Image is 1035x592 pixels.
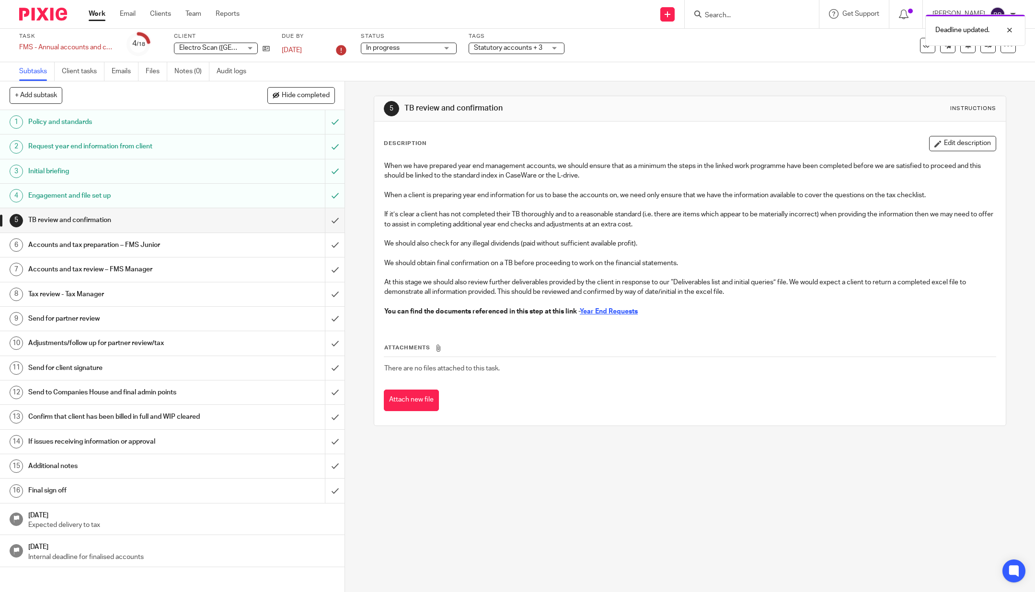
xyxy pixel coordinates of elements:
div: 10 [10,336,23,350]
h1: Request year end information from client [28,139,220,154]
div: 1 [10,115,23,129]
label: Client [174,33,270,40]
span: Statutory accounts + 3 [474,45,542,51]
h1: Policy and standards [28,115,220,129]
div: 16 [10,484,23,498]
div: 11 [10,361,23,375]
span: Attachments [384,345,430,350]
h1: Adjustments/follow up for partner review/tax [28,336,220,350]
div: 6 [10,238,23,252]
div: 5 [10,214,23,227]
h1: Engagement and file set up [28,189,220,203]
h1: Send for client signature [28,361,220,375]
span: Electro Scan ([GEOGRAPHIC_DATA]) Limited [179,45,313,51]
a: Team [185,9,201,19]
h1: Accounts and tax review – FMS Manager [28,262,220,277]
div: Instructions [950,105,996,112]
div: 7 [10,263,23,276]
a: Emails [112,62,138,81]
div: 14 [10,435,23,448]
div: 3 [10,165,23,178]
h1: TB review and confirmation [28,213,220,227]
button: Edit description [929,136,996,151]
span: Hide completed [282,92,330,100]
p: We should also check for any illegal dividends (paid without sufficient available profit). [384,239,996,248]
div: 12 [10,386,23,399]
small: /18 [137,42,145,47]
a: Client tasks [62,62,104,81]
p: Internal deadline for finalised accounts [28,552,335,562]
a: Clients [150,9,171,19]
div: 13 [10,410,23,424]
h1: Accounts and tax preparation – FMS Junior [28,238,220,252]
div: 8 [10,288,23,301]
div: FMS - Annual accounts and corporation tax - December 2024 [19,43,115,52]
a: Files [146,62,167,81]
h1: Send for partner review [28,312,220,326]
div: 5 [384,101,399,116]
button: + Add subtask [10,87,62,103]
p: Deadline updated. [935,25,989,35]
h1: [DATE] [28,540,335,552]
p: If it’s clear a client has not completed their TB thoroughly and to a reasonable standard (i.e. t... [384,210,996,229]
p: When a client is preparing year end information for us to base the accounts on, we need only ensu... [384,190,996,200]
span: [DATE] [282,47,302,54]
h1: Confirm that client has been billed in full and WIP cleared [28,410,220,424]
h1: [DATE] [28,508,335,520]
a: Work [89,9,105,19]
label: Due by [282,33,349,40]
h1: Initial briefing [28,164,220,179]
button: Hide completed [267,87,335,103]
h1: Tax review - Tax Manager [28,287,220,302]
p: We should obtain final confirmation on a TB before proceeding to work on the financial statements. [384,258,996,268]
div: FMS - Annual accounts and corporation tax - [DATE] [19,43,115,52]
div: 2 [10,140,23,154]
a: Audit logs [217,62,253,81]
img: Pixie [19,8,67,21]
a: Reports [216,9,240,19]
a: Email [120,9,136,19]
p: When we have prepared year end management accounts, we should ensure that as a minimum the steps ... [384,161,996,181]
a: Notes (0) [174,62,209,81]
span: There are no files attached to this task. [384,365,500,372]
p: Expected delivery to tax [28,520,335,530]
h1: If issues receiving information or approval [28,435,220,449]
label: Tags [469,33,564,40]
strong: You can find the documents referenced in this step at this link - [384,308,580,315]
h1: Additional notes [28,459,220,473]
p: Description [384,140,426,147]
label: Task [19,33,115,40]
div: 9 [10,312,23,325]
span: In progress [366,45,400,51]
div: 15 [10,459,23,473]
label: Status [361,33,457,40]
div: 4 [10,189,23,202]
h1: Final sign off [28,483,220,498]
a: Year End Requests [580,308,638,315]
div: 4 [132,38,145,49]
button: Attach new file [384,390,439,411]
img: svg%3E [990,7,1005,22]
p: At this stage we should also review further deliverables provided by the client in response to ou... [384,278,996,297]
h1: TB review and confirmation [404,103,711,113]
a: Subtasks [19,62,55,81]
h1: Send to Companies House and final admin points [28,385,220,400]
